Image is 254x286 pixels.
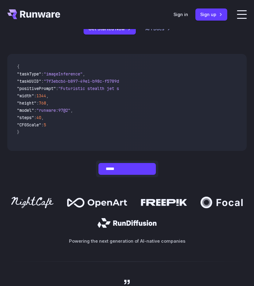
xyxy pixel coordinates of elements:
span: , [46,93,49,98]
a: Sign up [195,8,227,20]
p: Powering the next generation of AI-native companies [7,238,247,244]
span: "width" [17,93,34,98]
span: : [36,100,39,106]
span: { [17,64,19,69]
span: 5 [44,122,46,128]
span: : [34,93,36,98]
span: : [34,115,36,120]
span: "height" [17,100,36,106]
span: 1344 [36,93,46,98]
span: : [56,86,58,91]
a: Sign in [173,11,188,18]
span: } [17,129,19,135]
span: , [83,71,85,77]
span: , [70,108,73,113]
span: : [41,78,44,84]
span: "taskType" [17,71,41,77]
span: "positivePrompt" [17,86,56,91]
span: : [41,71,44,77]
span: "imageInference" [44,71,83,77]
span: : [34,108,36,113]
span: 768 [39,100,46,106]
a: Go to / [7,9,60,19]
span: 40 [36,115,41,120]
span: "taskUUID" [17,78,41,84]
span: "steps" [17,115,34,120]
span: , [46,100,49,106]
span: "7f3ebcb6-b897-49e1-b98c-f5789d2d40d7" [44,78,136,84]
span: : [41,122,44,128]
span: , [41,115,44,120]
span: "CFGScale" [17,122,41,128]
span: "model" [17,108,34,113]
span: "runware:97@2" [36,108,70,113]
